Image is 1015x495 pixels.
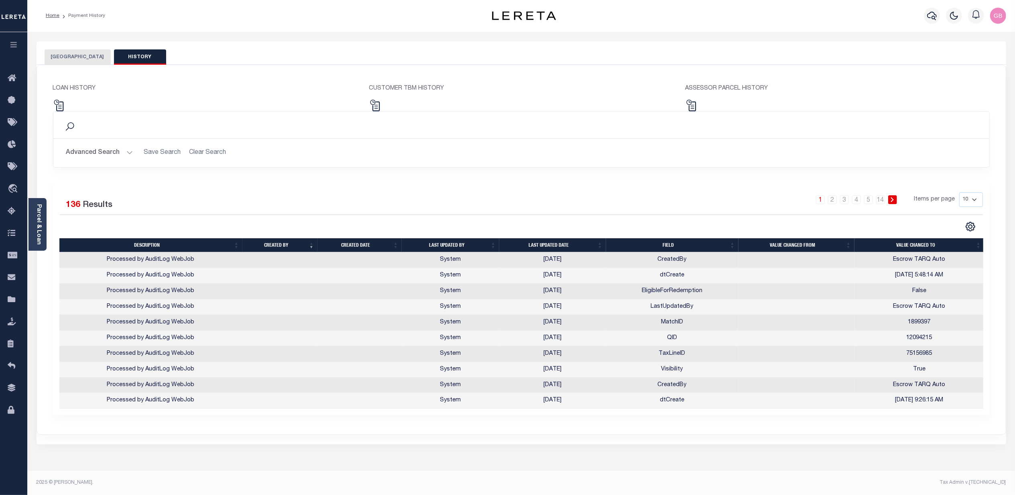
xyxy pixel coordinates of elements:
td: Processed by AuditLog WebJob [59,362,242,378]
td: Processed by AuditLog WebJob [59,346,242,362]
td: System [402,331,499,346]
td: [DATE] [499,299,606,315]
td: LastUpdatedBy [606,299,738,315]
a: 5 [864,195,873,204]
p: CUSTOMER TBM HISTORY [369,84,673,93]
td: System [402,346,499,362]
td: TaxLineID [606,346,738,362]
i: travel_explore [8,184,20,194]
th: Description: activate to sort column ascending [59,238,242,252]
td: CreatedBy [606,378,738,393]
th: Created date: activate to sort column ascending [317,238,402,252]
td: Visibility [606,362,738,378]
td: True [854,362,984,378]
td: System [402,284,499,299]
td: Processed by AuditLog WebJob [59,252,242,268]
a: Home [46,13,59,18]
td: System [402,393,499,409]
a: 14 [876,195,885,204]
td: [DATE] [499,378,606,393]
td: System [402,378,499,393]
div: Tax Admin v.[TECHNICAL_ID] [527,479,1006,486]
div: 2025 © [PERSON_NAME]. [31,479,521,486]
td: [DATE] [499,393,606,409]
img: svg+xml;base64,PHN2ZyB4bWxucz0iaHR0cDovL3d3dy53My5vcmcvMjAwMC9zdmciIHBvaW50ZXItZXZlbnRzPSJub25lIi... [990,8,1006,24]
td: [DATE] [499,252,606,268]
th: Last updated date: activate to sort column ascending [499,238,606,252]
td: Escrow TARQ Auto [854,378,984,393]
th: Field: activate to sort column ascending [606,238,738,252]
a: Parcel & Loan [36,204,41,245]
th: Value changed from: activate to sort column ascending [738,238,854,252]
span: Items per page [914,195,955,204]
a: 4 [852,195,861,204]
td: Processed by AuditLog WebJob [59,393,242,409]
td: System [402,362,499,378]
td: Processed by AuditLog WebJob [59,299,242,315]
td: Processed by AuditLog WebJob [59,268,242,284]
td: System [402,299,499,315]
td: QID [606,331,738,346]
td: System [402,315,499,331]
th: Created by: activate to sort column ascending [242,238,317,252]
td: [DATE] 9:26:15 AM [854,393,984,409]
td: [DATE] [499,268,606,284]
td: dtCreate [606,393,738,409]
td: [DATE] [499,346,606,362]
td: [DATE] [499,315,606,331]
td: CreatedBy [606,252,738,268]
button: Advanced Search [66,145,133,161]
td: 12094215 [854,331,984,346]
td: Processed by AuditLog WebJob [59,315,242,331]
li: Payment History [59,12,105,19]
label: Results [83,199,113,212]
p: LOAN HISTORY [53,84,357,93]
p: ASSESSOR PARCEL HISTORY [685,84,990,93]
td: Escrow TARQ Auto [854,252,984,268]
button: [GEOGRAPHIC_DATA] [45,49,111,65]
button: HISTORY [114,49,166,65]
th: Last updated by: activate to sort column ascending [402,238,499,252]
td: [DATE] [499,331,606,346]
a: 3 [840,195,849,204]
span: 136 [66,201,81,209]
td: 75156985 [854,346,984,362]
td: MatchID [606,315,738,331]
img: logo-dark.svg [492,11,556,20]
td: [DATE] 5:48:14 AM [854,268,984,284]
td: 1899397 [854,315,984,331]
th: Value changed to: activate to sort column ascending [854,238,984,252]
td: Processed by AuditLog WebJob [59,284,242,299]
td: False [854,284,984,299]
td: Processed by AuditLog WebJob [59,378,242,393]
td: System [402,268,499,284]
td: Escrow TARQ Auto [854,299,984,315]
td: Processed by AuditLog WebJob [59,331,242,346]
td: dtCreate [606,268,738,284]
td: [DATE] [499,362,606,378]
td: [DATE] [499,284,606,299]
a: 1 [816,195,825,204]
td: System [402,252,499,268]
a: 2 [828,195,837,204]
td: EligibleForRedemption [606,284,738,299]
